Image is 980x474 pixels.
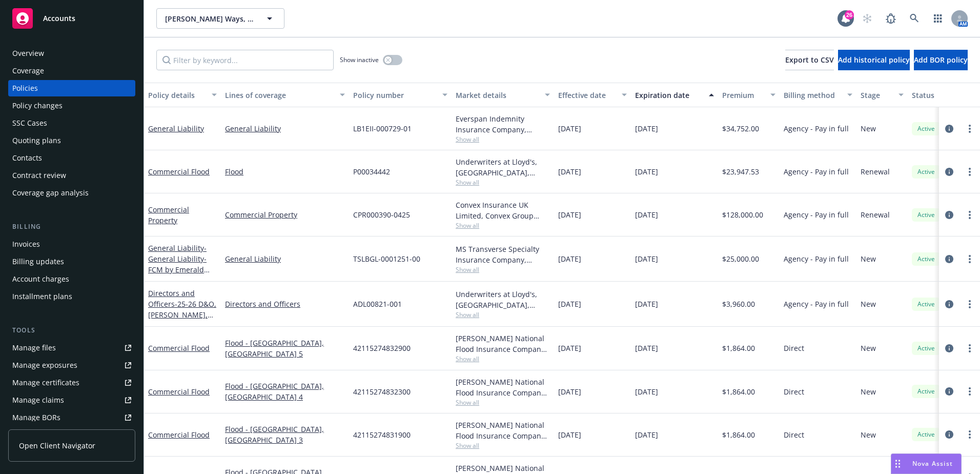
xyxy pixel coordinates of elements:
[353,343,411,353] span: 42115274832900
[784,209,849,220] span: Agency - Pay in full
[943,342,955,354] a: circleInformation
[722,166,759,177] span: $23,947.53
[12,132,61,149] div: Quoting plans
[635,343,658,353] span: [DATE]
[165,13,254,24] span: [PERSON_NAME] Ways, Inc.
[225,299,345,309] a: Directors and Officers
[558,253,581,264] span: [DATE]
[456,244,550,265] div: MS Transverse Specialty Insurance Company, Transverse Insurance Company, RT Specialty Insurance S...
[861,386,876,397] span: New
[8,409,135,426] a: Manage BORs
[722,253,759,264] span: $25,000.00
[916,254,936,264] span: Active
[452,83,554,107] button: Market details
[964,209,976,221] a: more
[943,209,955,221] a: circleInformation
[784,343,804,353] span: Direct
[19,440,95,451] span: Open Client Navigator
[12,236,40,252] div: Invoices
[156,8,284,29] button: [PERSON_NAME] Ways, Inc.
[943,298,955,310] a: circleInformation
[558,386,581,397] span: [DATE]
[148,288,216,330] a: Directors and Officers
[12,340,56,356] div: Manage files
[456,156,550,178] div: Underwriters at Lloyd's, [GEOGRAPHIC_DATA], [PERSON_NAME] of London, FloodFlash Limited
[8,80,135,96] a: Policies
[225,253,345,264] a: General Liability
[635,299,658,309] span: [DATE]
[916,124,936,133] span: Active
[916,210,936,220] span: Active
[8,132,135,149] a: Quoting plans
[861,123,876,134] span: New
[456,420,550,441] div: [PERSON_NAME] National Flood Insurance Company, [PERSON_NAME] Flood, [PERSON_NAME] Specialty Insu...
[928,8,948,29] a: Switch app
[225,209,345,220] a: Commercial Property
[914,50,968,70] button: Add BOR policy
[780,83,856,107] button: Billing method
[916,300,936,309] span: Active
[456,354,550,363] span: Show all
[8,97,135,114] a: Policy changes
[12,45,44,62] div: Overview
[8,374,135,391] a: Manage certificates
[8,392,135,408] a: Manage claims
[353,166,390,177] span: P00034442
[353,123,412,134] span: LB1EII-000729-01
[340,55,379,64] span: Show inactive
[353,209,410,220] span: CPR000390-0425
[943,123,955,135] a: circleInformation
[148,243,207,285] a: General Liability
[456,377,550,398] div: [PERSON_NAME] National Flood Insurance Company, [PERSON_NAME] Flood
[838,50,910,70] button: Add historical policy
[784,90,841,101] div: Billing method
[349,83,452,107] button: Policy number
[148,430,210,440] a: Commercial Flood
[722,343,755,353] span: $1,864.00
[943,385,955,398] a: circleInformation
[838,55,910,65] span: Add historical policy
[784,299,849,309] span: Agency - Pay in full
[12,167,66,184] div: Contract review
[148,205,189,225] a: Commercial Property
[784,166,849,177] span: Agency - Pay in full
[558,123,581,134] span: [DATE]
[635,123,658,134] span: [DATE]
[456,289,550,310] div: Underwriters at Lloyd's, [GEOGRAPHIC_DATA], Lloyd's of [GEOGRAPHIC_DATA], AllDigital Specialty In...
[722,429,755,440] span: $1,864.00
[148,167,210,176] a: Commercial Flood
[8,340,135,356] a: Manage files
[845,10,854,19] div: 26
[856,83,908,107] button: Stage
[225,338,345,359] a: Flood - [GEOGRAPHIC_DATA], [GEOGRAPHIC_DATA] 5
[456,113,550,135] div: Everspan Indemnity Insurance Company, Everspan Insurance Company, RT Specialty Insurance Services...
[904,8,925,29] a: Search
[785,55,834,65] span: Export to CSV
[891,453,962,474] button: Nova Assist
[558,299,581,309] span: [DATE]
[912,90,974,101] div: Status
[558,343,581,353] span: [DATE]
[857,8,877,29] a: Start snowing
[861,299,876,309] span: New
[12,115,47,131] div: SSC Cases
[8,222,135,232] div: Billing
[12,80,38,96] div: Policies
[914,55,968,65] span: Add BOR policy
[943,428,955,441] a: circleInformation
[8,288,135,305] a: Installment plans
[861,90,892,101] div: Stage
[353,386,411,397] span: 42115274832300
[43,14,75,23] span: Accounts
[964,428,976,441] a: more
[881,8,901,29] a: Report a Bug
[8,167,135,184] a: Contract review
[558,166,581,177] span: [DATE]
[456,333,550,354] div: [PERSON_NAME] National Flood Insurance Company, [PERSON_NAME] Flood
[148,90,206,101] div: Policy details
[353,90,436,101] div: Policy number
[12,392,64,408] div: Manage claims
[784,253,849,264] span: Agency - Pay in full
[8,325,135,335] div: Tools
[964,166,976,178] a: more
